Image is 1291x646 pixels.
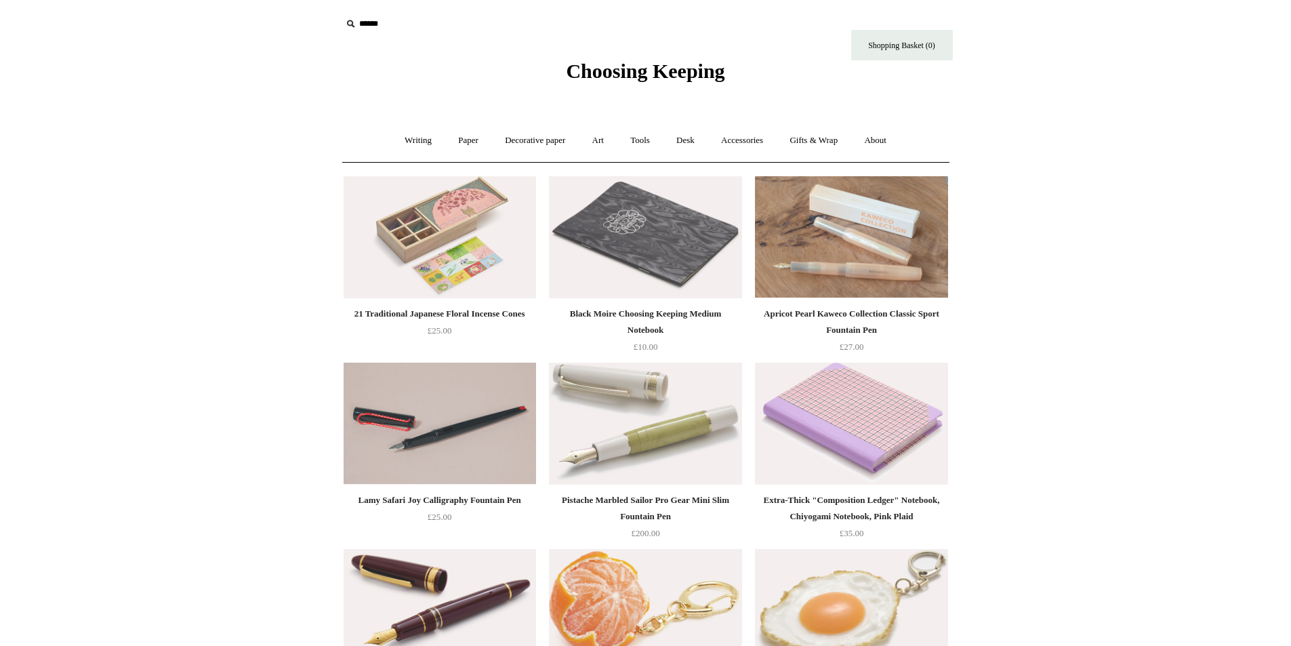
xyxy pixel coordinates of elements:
[549,306,741,361] a: Black Moire Choosing Keeping Medium Notebook £10.00
[428,325,452,336] span: £25.00
[755,363,947,485] img: Extra-Thick "Composition Ledger" Notebook, Chiyogami Notebook, Pink Plaid
[755,492,947,548] a: Extra-Thick "Composition Ledger" Notebook, Chiyogami Notebook, Pink Plaid £35.00
[428,512,452,522] span: £25.00
[392,123,444,159] a: Writing
[549,176,741,298] a: Black Moire Choosing Keeping Medium Notebook Black Moire Choosing Keeping Medium Notebook
[618,123,662,159] a: Tools
[758,492,944,525] div: Extra-Thick "Composition Ledger" Notebook, Chiyogami Notebook, Pink Plaid
[493,123,577,159] a: Decorative paper
[709,123,775,159] a: Accessories
[344,492,536,548] a: Lamy Safari Joy Calligraphy Fountain Pen £25.00
[344,306,536,361] a: 21 Traditional Japanese Floral Incense Cones £25.00
[777,123,850,159] a: Gifts & Wrap
[755,176,947,298] img: Apricot Pearl Kaweco Collection Classic Sport Fountain Pen
[552,306,738,338] div: Black Moire Choosing Keeping Medium Notebook
[344,176,536,298] a: 21 Traditional Japanese Floral Incense Cones 21 Traditional Japanese Floral Incense Cones
[755,176,947,298] a: Apricot Pearl Kaweco Collection Classic Sport Fountain Pen Apricot Pearl Kaweco Collection Classi...
[852,123,899,159] a: About
[634,342,658,352] span: £10.00
[664,123,707,159] a: Desk
[631,528,659,538] span: £200.00
[755,306,947,361] a: Apricot Pearl Kaweco Collection Classic Sport Fountain Pen £27.00
[840,528,864,538] span: £35.00
[840,342,864,352] span: £27.00
[344,363,536,485] img: Lamy Safari Joy Calligraphy Fountain Pen
[549,363,741,485] img: Pistache Marbled Sailor Pro Gear Mini Slim Fountain Pen
[549,363,741,485] a: Pistache Marbled Sailor Pro Gear Mini Slim Fountain Pen Pistache Marbled Sailor Pro Gear Mini Sli...
[446,123,491,159] a: Paper
[347,492,533,508] div: Lamy Safari Joy Calligraphy Fountain Pen
[344,176,536,298] img: 21 Traditional Japanese Floral Incense Cones
[552,492,738,525] div: Pistache Marbled Sailor Pro Gear Mini Slim Fountain Pen
[549,492,741,548] a: Pistache Marbled Sailor Pro Gear Mini Slim Fountain Pen £200.00
[758,306,944,338] div: Apricot Pearl Kaweco Collection Classic Sport Fountain Pen
[566,70,724,80] a: Choosing Keeping
[566,60,724,82] span: Choosing Keeping
[549,176,741,298] img: Black Moire Choosing Keeping Medium Notebook
[344,363,536,485] a: Lamy Safari Joy Calligraphy Fountain Pen Lamy Safari Joy Calligraphy Fountain Pen
[347,306,533,322] div: 21 Traditional Japanese Floral Incense Cones
[580,123,616,159] a: Art
[851,30,953,60] a: Shopping Basket (0)
[755,363,947,485] a: Extra-Thick "Composition Ledger" Notebook, Chiyogami Notebook, Pink Plaid Extra-Thick "Compositio...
